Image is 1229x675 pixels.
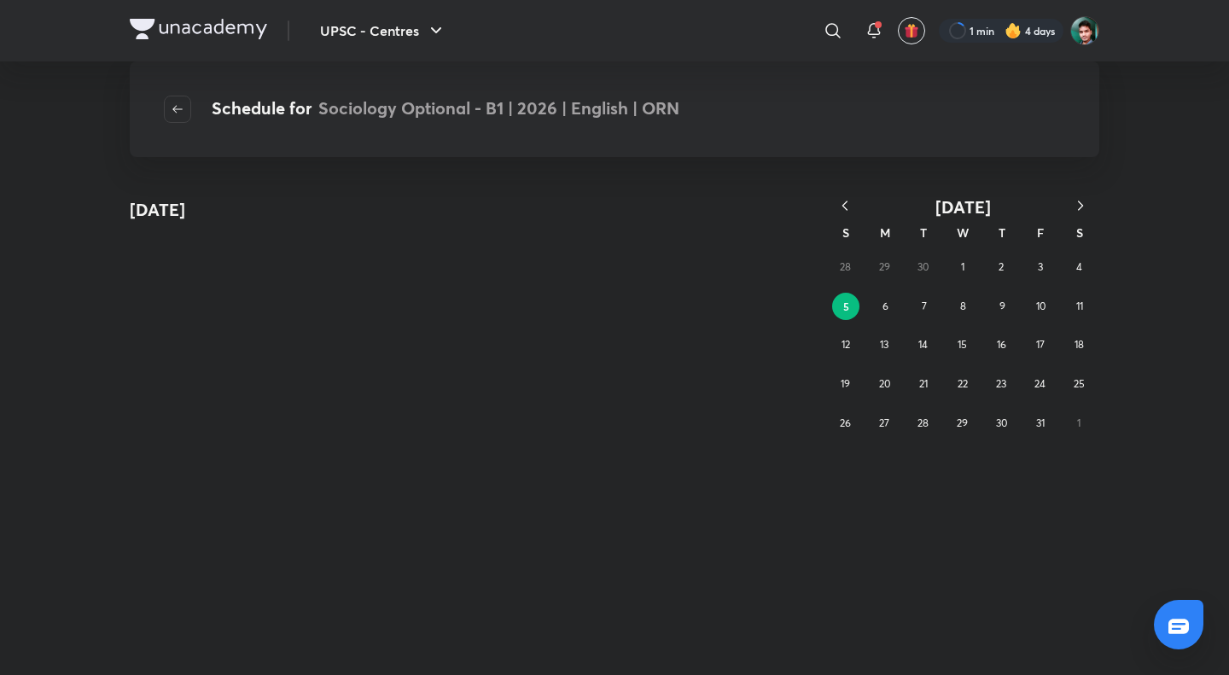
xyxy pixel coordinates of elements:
[1028,293,1055,320] button: October 10, 2025
[130,19,267,44] a: Company Logo
[996,416,1007,429] abbr: October 30, 2025
[1036,338,1045,351] abbr: October 17, 2025
[987,410,1015,437] button: October 30, 2025
[880,224,890,241] abbr: Monday
[882,300,888,312] abbr: October 6, 2025
[871,410,898,437] button: October 27, 2025
[1034,377,1046,390] abbr: October 24, 2025
[949,370,976,398] button: October 22, 2025
[958,338,967,351] abbr: October 15, 2025
[1070,16,1099,45] img: Avinash Gupta
[988,293,1016,320] button: October 9, 2025
[1038,260,1043,273] abbr: October 3, 2025
[1027,253,1054,281] button: October 3, 2025
[999,260,1004,273] abbr: October 2, 2025
[1076,260,1082,273] abbr: October 4, 2025
[1065,253,1092,281] button: October 4, 2025
[1037,224,1044,241] abbr: Friday
[919,377,928,390] abbr: October 21, 2025
[922,300,927,312] abbr: October 7, 2025
[910,370,937,398] button: October 21, 2025
[949,293,976,320] button: October 8, 2025
[1036,416,1045,429] abbr: October 31, 2025
[1066,293,1093,320] button: October 11, 2025
[918,338,928,351] abbr: October 14, 2025
[1065,331,1092,358] button: October 18, 2025
[843,300,849,313] abbr: October 5, 2025
[1027,410,1054,437] button: October 31, 2025
[949,253,976,281] button: October 1, 2025
[1005,22,1022,39] img: streak
[840,416,851,429] abbr: October 26, 2025
[910,331,937,358] button: October 14, 2025
[318,96,679,119] span: Sociology Optional - B1 | 2026 | English | ORN
[987,370,1015,398] button: October 23, 2025
[904,23,919,38] img: avatar
[871,331,898,358] button: October 13, 2025
[832,370,859,398] button: October 19, 2025
[1076,224,1083,241] abbr: Saturday
[1027,331,1054,358] button: October 17, 2025
[832,331,859,358] button: October 12, 2025
[864,196,1062,218] button: [DATE]
[879,377,890,390] abbr: October 20, 2025
[832,410,859,437] button: October 26, 2025
[832,293,859,320] button: October 5, 2025
[1036,300,1046,312] abbr: October 10, 2025
[949,331,976,358] button: October 15, 2025
[920,224,927,241] abbr: Tuesday
[999,224,1005,241] abbr: Thursday
[130,197,185,223] h4: [DATE]
[999,300,1005,312] abbr: October 9, 2025
[911,293,938,320] button: October 7, 2025
[996,377,1006,390] abbr: October 23, 2025
[1027,370,1054,398] button: October 24, 2025
[871,370,898,398] button: October 20, 2025
[935,195,991,218] span: [DATE]
[917,416,929,429] abbr: October 28, 2025
[961,260,964,273] abbr: October 1, 2025
[910,410,937,437] button: October 28, 2025
[880,338,888,351] abbr: October 13, 2025
[871,293,899,320] button: October 6, 2025
[841,377,850,390] abbr: October 19, 2025
[130,19,267,39] img: Company Logo
[960,300,966,312] abbr: October 8, 2025
[1075,338,1084,351] abbr: October 18, 2025
[842,224,849,241] abbr: Sunday
[957,224,969,241] abbr: Wednesday
[212,96,679,123] h4: Schedule for
[310,14,457,48] button: UPSC - Centres
[957,416,968,429] abbr: October 29, 2025
[1074,377,1085,390] abbr: October 25, 2025
[898,17,925,44] button: avatar
[879,416,889,429] abbr: October 27, 2025
[1065,370,1092,398] button: October 25, 2025
[958,377,968,390] abbr: October 22, 2025
[949,410,976,437] button: October 29, 2025
[987,253,1015,281] button: October 2, 2025
[987,331,1015,358] button: October 16, 2025
[1076,300,1083,312] abbr: October 11, 2025
[842,338,850,351] abbr: October 12, 2025
[997,338,1006,351] abbr: October 16, 2025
